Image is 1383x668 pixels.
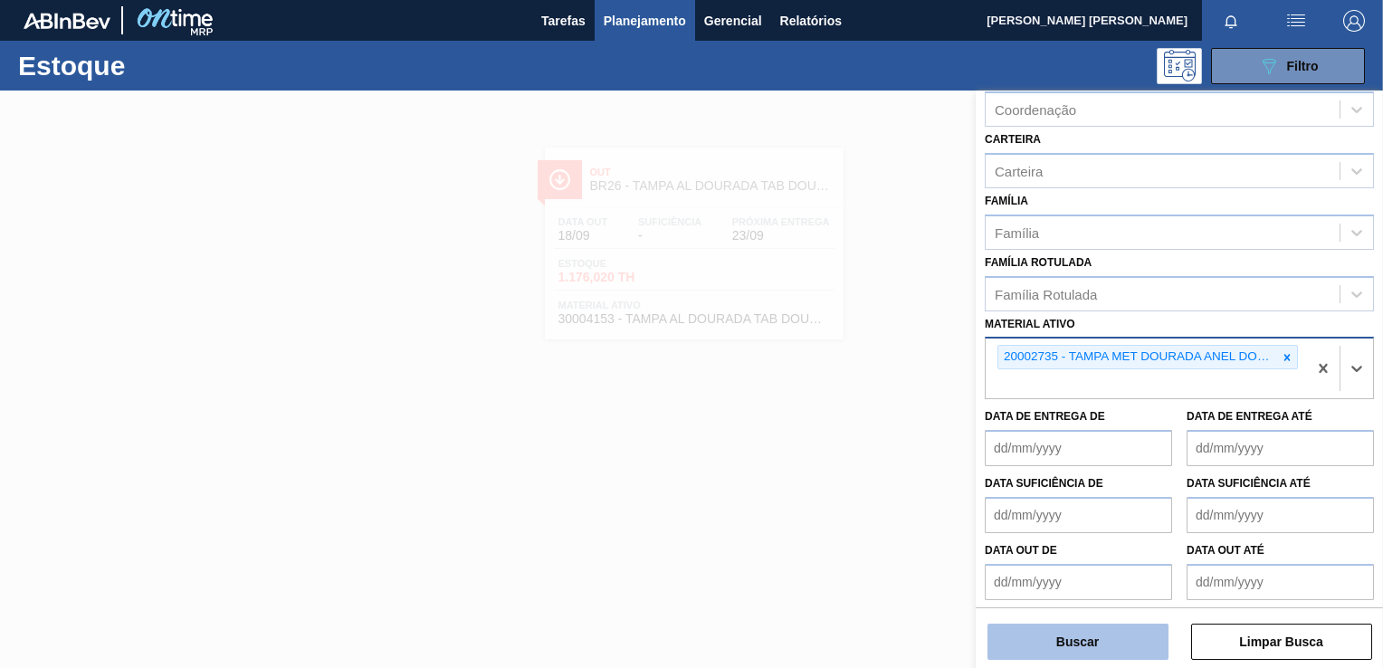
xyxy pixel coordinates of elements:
div: 20002735 - TAMPA MET DOURADA ANEL DOURADO [998,346,1277,368]
button: Filtro [1211,48,1365,84]
span: Gerencial [704,10,762,32]
span: Planejamento [604,10,686,32]
label: Data out até [1187,544,1264,557]
span: Filtro [1287,59,1319,73]
input: dd/mm/yyyy [985,497,1172,533]
label: Família Rotulada [985,256,1092,269]
label: Data de Entrega até [1187,410,1312,423]
div: Carteira [995,163,1043,178]
button: Notificações [1202,8,1260,33]
span: Tarefas [541,10,586,32]
label: Data suficiência de [985,477,1103,490]
input: dd/mm/yyyy [1187,430,1374,466]
div: Pogramando: nenhum usuário selecionado [1157,48,1202,84]
input: dd/mm/yyyy [1187,497,1374,533]
div: Família [995,224,1039,240]
input: dd/mm/yyyy [985,564,1172,600]
h1: Estoque [18,55,278,76]
label: Família [985,195,1028,207]
label: Data suficiência até [1187,477,1311,490]
img: Logout [1343,10,1365,32]
div: Família Rotulada [995,286,1097,301]
div: Coordenação [995,102,1076,118]
label: Carteira [985,133,1041,146]
img: TNhmsLtSVTkK8tSr43FrP2fwEKptu5GPRR3wAAAABJRU5ErkJggg== [24,13,110,29]
input: dd/mm/yyyy [1187,564,1374,600]
img: userActions [1285,10,1307,32]
label: Data de Entrega de [985,410,1105,423]
span: Relatórios [780,10,842,32]
input: dd/mm/yyyy [985,430,1172,466]
label: Material ativo [985,318,1075,330]
label: Data out de [985,544,1057,557]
